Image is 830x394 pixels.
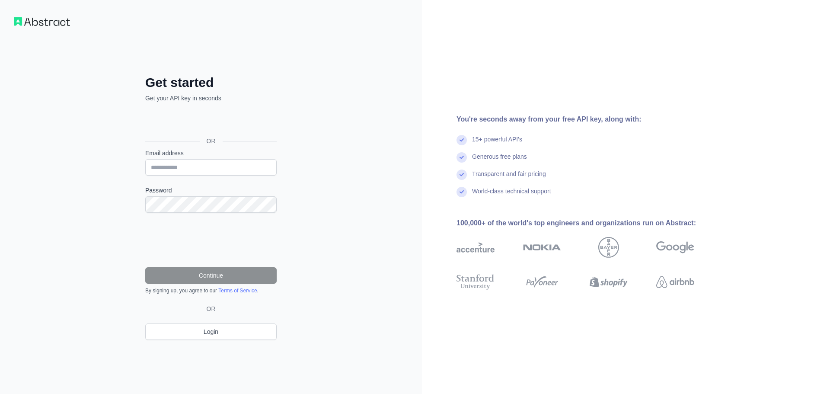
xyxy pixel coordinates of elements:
img: payoneer [523,272,561,291]
div: 100,000+ of the world's top engineers and organizations run on Abstract: [456,218,722,228]
img: Workflow [14,17,70,26]
img: stanford university [456,272,495,291]
div: By signing up, you agree to our . [145,287,277,294]
button: Continue [145,267,277,284]
label: Email address [145,149,277,157]
span: OR [200,137,223,145]
img: bayer [598,237,619,258]
img: shopify [590,272,628,291]
iframe: reCAPTCHA [145,223,277,257]
a: Terms of Service [218,288,257,294]
a: Login [145,324,277,340]
img: check mark [456,187,467,197]
iframe: Sign in with Google Button [141,112,279,131]
img: check mark [456,152,467,163]
div: Transparent and fair pricing [472,170,546,187]
div: Generous free plans [472,152,527,170]
img: airbnb [656,272,694,291]
div: World-class technical support [472,187,551,204]
img: accenture [456,237,495,258]
p: Get your API key in seconds [145,94,277,103]
img: google [656,237,694,258]
div: You're seconds away from your free API key, along with: [456,114,722,125]
img: check mark [456,135,467,145]
img: nokia [523,237,561,258]
div: 15+ powerful API's [472,135,522,152]
label: Password [145,186,277,195]
img: check mark [456,170,467,180]
span: OR [203,304,219,313]
h2: Get started [145,75,277,90]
